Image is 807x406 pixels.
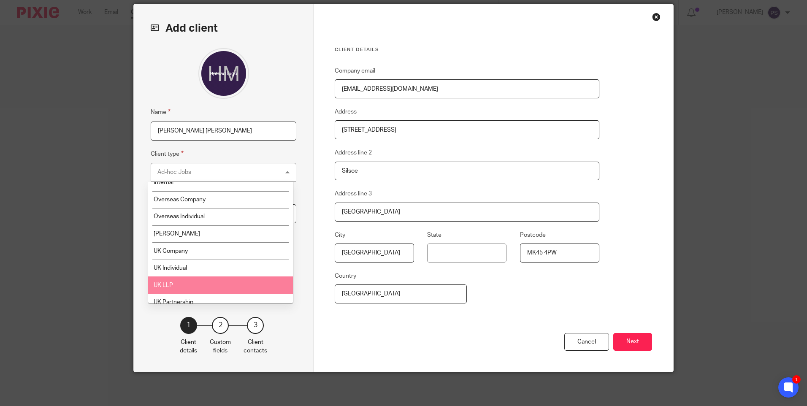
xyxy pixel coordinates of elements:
[154,197,206,203] span: Overseas Company
[247,317,264,334] div: 3
[335,231,345,239] label: City
[792,375,801,384] div: 1
[335,46,599,53] h3: Client details
[180,338,197,355] p: Client details
[154,248,188,254] span: UK Company
[151,21,296,35] h2: Add client
[157,169,191,175] div: Ad-hoc Jobs
[180,317,197,334] div: 1
[151,107,171,117] label: Name
[154,231,200,237] span: [PERSON_NAME]
[335,189,372,198] label: Address line 3
[564,333,609,351] div: Cancel
[154,214,205,219] span: Overseas Individual
[244,338,267,355] p: Client contacts
[652,13,661,21] div: Close this dialog window
[335,67,375,75] label: Company email
[335,108,357,116] label: Address
[335,149,372,157] label: Address line 2
[154,299,193,305] span: UK Partnership
[335,272,356,280] label: Country
[212,317,229,334] div: 2
[154,282,173,288] span: UK LLP
[154,265,187,271] span: UK Individual
[151,149,184,159] label: Client type
[427,231,441,239] label: State
[210,338,231,355] p: Custom fields
[613,333,652,351] button: Next
[520,231,546,239] label: Postcode
[154,179,173,185] span: Internal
